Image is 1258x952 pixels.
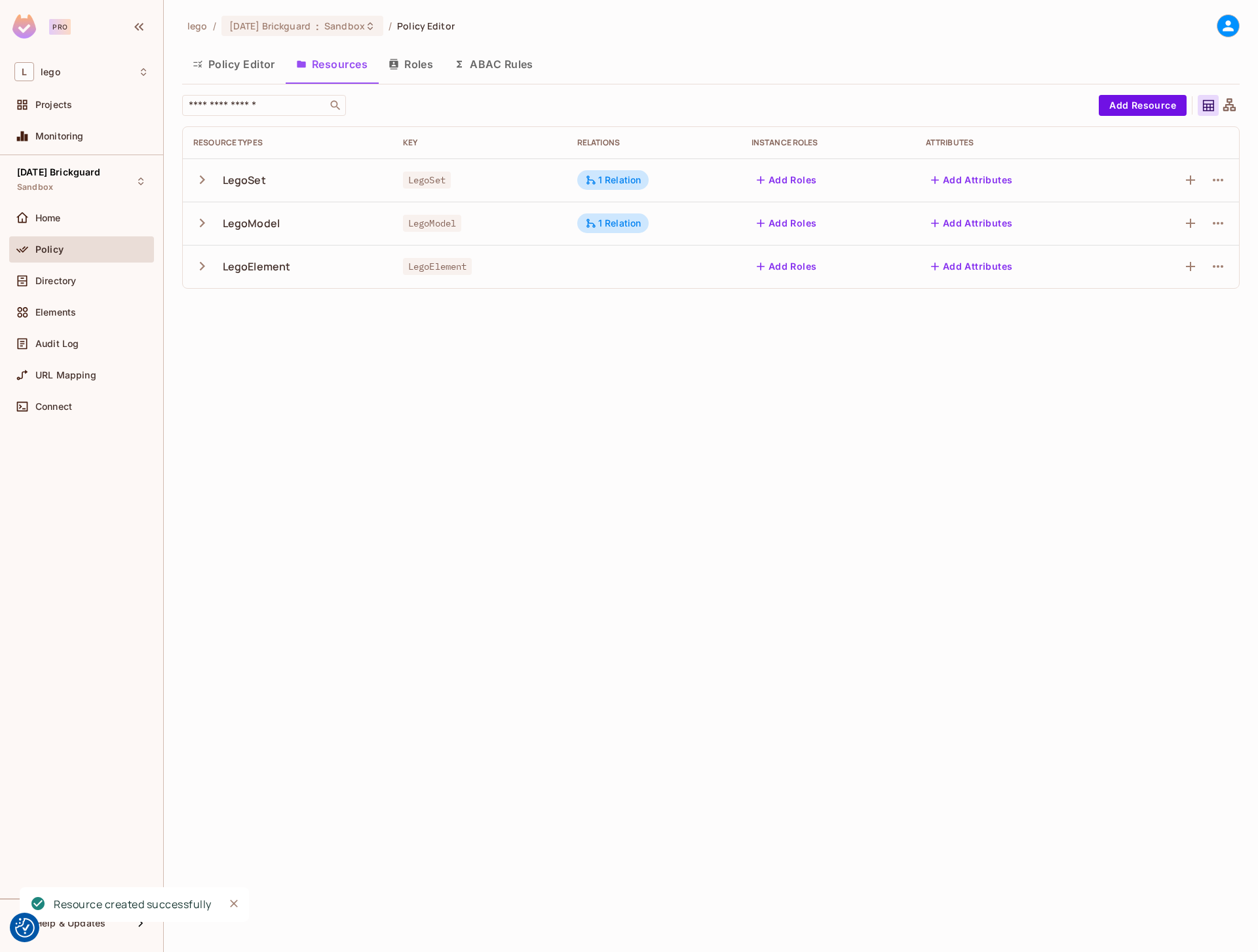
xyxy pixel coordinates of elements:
div: Key [403,137,556,148]
li: / [213,20,216,32]
div: Resource Types [193,137,382,148]
span: LegoModel [403,215,461,232]
span: Sandbox [324,20,365,32]
div: Instance roles [752,137,905,148]
div: Attributes [926,137,1105,148]
span: LegoSet [403,172,451,189]
img: SReyMgAAAABJRU5ErkJggg== [12,14,36,39]
span: [DATE] Brickguard [17,167,101,177]
span: L [14,62,34,81]
span: Audit Log [35,339,79,349]
button: Resources [286,48,378,81]
div: 1 Relation [585,217,641,229]
button: Add Roles [752,256,822,277]
div: Resource created successfully [54,896,212,913]
div: Relations [577,137,731,148]
span: Sandbox [17,182,53,192]
button: Add Attributes [926,170,1018,191]
span: : [315,21,320,31]
div: LegoModel [223,216,280,230]
button: Add Attributes [926,256,1018,277]
span: URL Mapping [35,370,96,380]
span: Connect [35,401,72,412]
button: ABAC Rules [444,48,544,81]
div: 1 Relation [585,174,641,186]
li: / [389,20,392,32]
span: Directory [35,276,76,286]
div: LegoElement [223,259,291,274]
img: Revisit consent button [15,918,35,938]
button: Add Roles [752,170,822,191]
span: Home [35,213,61,223]
span: Workspace: lego [41,67,60,77]
span: Policy [35,244,64,255]
span: Monitoring [35,131,84,141]
button: Roles [378,48,444,81]
span: Projects [35,100,72,110]
div: LegoSet [223,173,266,187]
div: Pro [49,19,71,35]
button: Consent Preferences [15,918,35,938]
span: [DATE] Brickguard [229,20,311,32]
button: Close [224,894,244,913]
button: Policy Editor [182,48,286,81]
button: Add Resource [1099,95,1187,116]
button: Add Roles [752,213,822,234]
span: the active workspace [187,20,208,32]
button: Add Attributes [926,213,1018,234]
span: Policy Editor [397,20,455,32]
span: Elements [35,307,76,318]
span: LegoElement [403,258,472,275]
